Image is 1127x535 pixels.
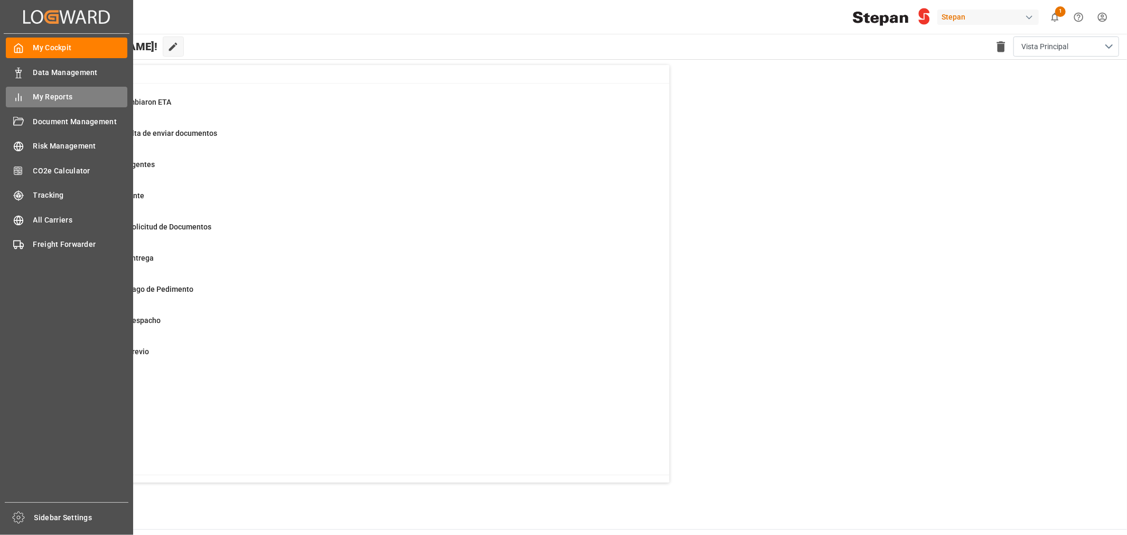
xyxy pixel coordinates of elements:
a: Document Management [6,111,127,132]
a: My Reports [6,87,127,107]
span: Freight Forwarder [33,239,128,250]
a: Risk Management [6,136,127,156]
span: Risk Management [33,141,128,152]
a: 1Ordenes que falta de enviar documentosContainer Schema [54,128,656,150]
span: All Carriers [33,215,128,226]
a: 0Pendiente de Pago de PedimentoFinal Delivery [54,284,656,306]
span: 1 [1055,6,1066,17]
span: Ordenes que falta de enviar documentos [81,129,217,137]
a: 34Booking pendientePurchase Orders [54,190,656,213]
button: Stepan [937,7,1043,27]
a: CO2e Calculator [6,160,127,181]
a: Data Management [6,62,127,82]
button: Help Center [1067,5,1091,29]
div: Stepan [937,10,1039,25]
span: CO2e Calculator [33,165,128,177]
a: 2Pendiente de DespachoFinal Delivery [54,315,656,337]
span: Vista Principal [1021,41,1068,52]
a: 0Documentos urgentesPurchase Orders [54,159,656,181]
a: 57Embarques cambiaron ETAContainer Schema [54,97,656,119]
span: Hello [PERSON_NAME]! [44,36,157,57]
span: Pendiente de Pago de Pedimento [81,285,193,293]
a: 62Ordenes para Solicitud de DocumentosPurchase Orders [54,222,656,244]
a: 626Pendiente de PrevioFinal Delivery [54,346,656,368]
a: All Carriers [6,209,127,230]
span: My Reports [33,91,128,103]
span: Document Management [33,116,128,127]
a: My Cockpit [6,38,127,58]
span: Data Management [33,67,128,78]
button: open menu [1013,36,1119,57]
a: Freight Forwarder [6,234,127,255]
span: My Cockpit [33,42,128,53]
a: 47Pendiente de entregaFinal Delivery [54,253,656,275]
span: Sidebar Settings [34,512,129,523]
a: Tracking [6,185,127,206]
span: Ordenes para Solicitud de Documentos [81,223,211,231]
img: Stepan_Company_logo.svg.png_1713531530.png [853,8,930,26]
button: show 1 new notifications [1043,5,1067,29]
span: Tracking [33,190,128,201]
